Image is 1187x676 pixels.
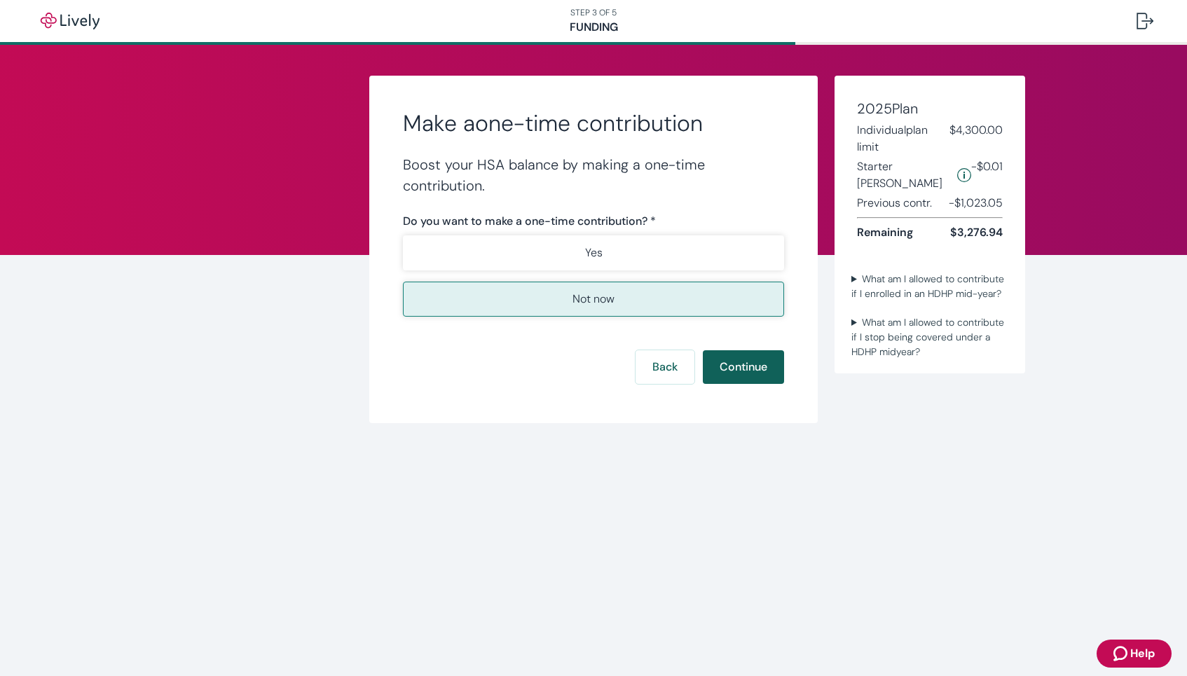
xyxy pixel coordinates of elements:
span: Individual plan limit [857,122,949,156]
button: Not now [403,282,784,317]
span: $3,276.94 [950,224,1003,241]
span: $4,300.00 [949,122,1003,156]
svg: Starter penny details [957,168,971,182]
p: Yes [585,244,603,261]
svg: Zendesk support icon [1113,645,1130,662]
button: Continue [703,350,784,384]
p: Not now [572,291,615,308]
summary: What am I allowed to contribute if I enrolled in an HDHP mid-year? [846,269,1014,304]
summary: What am I allowed to contribute if I stop being covered under a HDHP midyear? [846,312,1014,362]
button: Back [636,350,694,384]
button: Lively will contribute $0.01 to establish your account [957,158,971,192]
span: -$0.01 [971,158,1003,192]
img: Lively [31,13,109,29]
h4: Boost your HSA balance by making a one-time contribution. [403,154,784,196]
span: Previous contr. [857,195,932,212]
span: Help [1130,645,1155,662]
span: Remaining [857,224,913,241]
label: Do you want to make a one-time contribution? * [403,213,656,230]
button: Zendesk support iconHelp [1097,640,1172,668]
button: Yes [403,235,784,270]
span: Starter [PERSON_NAME] [857,158,952,192]
h2: Make a one-time contribution [403,109,784,137]
h4: 2025 Plan [857,98,1003,119]
span: - $1,023.05 [949,195,1003,212]
button: Log out [1125,4,1165,38]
